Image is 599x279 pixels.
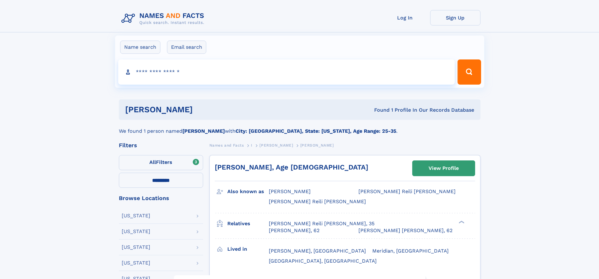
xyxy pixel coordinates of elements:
span: [GEOGRAPHIC_DATA], [GEOGRAPHIC_DATA] [269,258,377,264]
h1: [PERSON_NAME] [125,106,284,114]
a: Log In [380,10,430,25]
label: Name search [120,41,160,54]
div: Browse Locations [119,195,203,201]
h3: Relatives [227,218,269,229]
a: [PERSON_NAME], Age [DEMOGRAPHIC_DATA] [215,163,368,171]
span: [PERSON_NAME] [300,143,334,148]
div: We found 1 person named with . [119,120,480,135]
div: [US_STATE] [122,213,150,218]
span: Meridian, [GEOGRAPHIC_DATA] [372,248,449,254]
b: City: [GEOGRAPHIC_DATA], State: [US_STATE], Age Range: 25-35 [236,128,396,134]
a: [PERSON_NAME], 62 [269,227,319,234]
a: Names and Facts [209,141,244,149]
a: [PERSON_NAME] [PERSON_NAME], 62 [358,227,452,234]
div: [US_STATE] [122,245,150,250]
div: ❯ [457,220,465,224]
span: [PERSON_NAME] [259,143,293,148]
a: View Profile [413,161,475,176]
span: [PERSON_NAME] [269,188,311,194]
h3: Also known as [227,186,269,197]
div: View Profile [429,161,459,176]
label: Filters [119,155,203,170]
div: [US_STATE] [122,260,150,265]
input: search input [118,59,455,85]
h3: Lived in [227,244,269,254]
div: [US_STATE] [122,229,150,234]
span: [PERSON_NAME], [GEOGRAPHIC_DATA] [269,248,366,254]
span: [PERSON_NAME] Reili [PERSON_NAME] [358,188,456,194]
div: Filters [119,142,203,148]
b: [PERSON_NAME] [182,128,225,134]
img: Logo Names and Facts [119,10,209,27]
button: Search Button [458,59,481,85]
div: Found 1 Profile In Our Records Database [283,107,474,114]
a: Sign Up [430,10,480,25]
span: I [251,143,252,148]
a: I [251,141,252,149]
span: [PERSON_NAME] Reili [PERSON_NAME] [269,198,366,204]
a: [PERSON_NAME] [259,141,293,149]
label: Email search [167,41,206,54]
a: [PERSON_NAME] Reili [PERSON_NAME], 35 [269,220,374,227]
span: All [149,159,156,165]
